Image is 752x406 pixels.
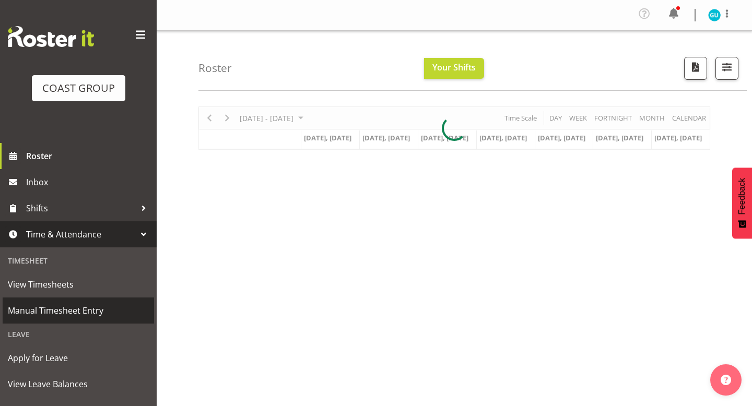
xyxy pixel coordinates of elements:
[42,80,115,96] div: COAST GROUP
[8,277,149,292] span: View Timesheets
[721,375,731,385] img: help-xxl-2.png
[26,148,151,164] span: Roster
[8,350,149,366] span: Apply for Leave
[3,371,154,397] a: View Leave Balances
[8,26,94,47] img: Rosterit website logo
[8,376,149,392] span: View Leave Balances
[684,57,707,80] button: Download a PDF of the roster according to the set date range.
[3,345,154,371] a: Apply for Leave
[3,324,154,345] div: Leave
[26,174,151,190] span: Inbox
[732,168,752,238] button: Feedback - Show survey
[737,178,747,214] span: Feedback
[432,62,476,73] span: Your Shifts
[3,250,154,271] div: Timesheet
[3,271,154,297] a: View Timesheets
[26,200,136,216] span: Shifts
[3,297,154,324] a: Manual Timesheet Entry
[8,303,149,318] span: Manual Timesheet Entry
[198,62,232,74] h4: Roster
[424,58,484,79] button: Your Shifts
[708,9,721,21] img: george-unsworth11514.jpg
[26,226,136,242] span: Time & Attendance
[715,57,738,80] button: Filter Shifts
